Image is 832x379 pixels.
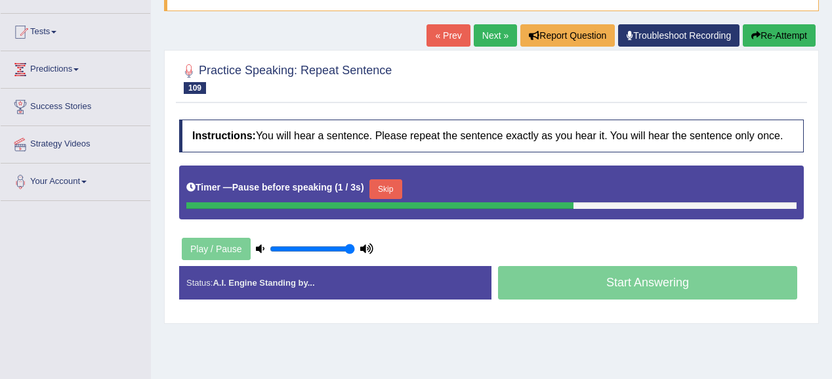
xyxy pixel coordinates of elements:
[1,89,150,122] a: Success Stories
[1,14,150,47] a: Tests
[186,183,364,192] h5: Timer —
[361,182,364,192] b: )
[1,126,150,159] a: Strategy Videos
[369,179,402,199] button: Skip
[184,82,206,94] span: 109
[520,24,615,47] button: Report Question
[335,182,338,192] b: (
[743,24,816,47] button: Re-Attempt
[618,24,739,47] a: Troubleshoot Recording
[179,61,392,94] h2: Practice Speaking: Repeat Sentence
[1,51,150,84] a: Predictions
[338,182,361,192] b: 1 / 3s
[192,130,256,141] b: Instructions:
[1,164,150,196] a: Your Account
[179,120,804,152] h4: You will hear a sentence. Please repeat the sentence exactly as you hear it. You will hear the se...
[232,182,333,192] b: Pause before speaking
[179,266,491,300] div: Status:
[474,24,517,47] a: Next »
[426,24,470,47] a: « Prev
[213,278,314,288] strong: A.I. Engine Standing by...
